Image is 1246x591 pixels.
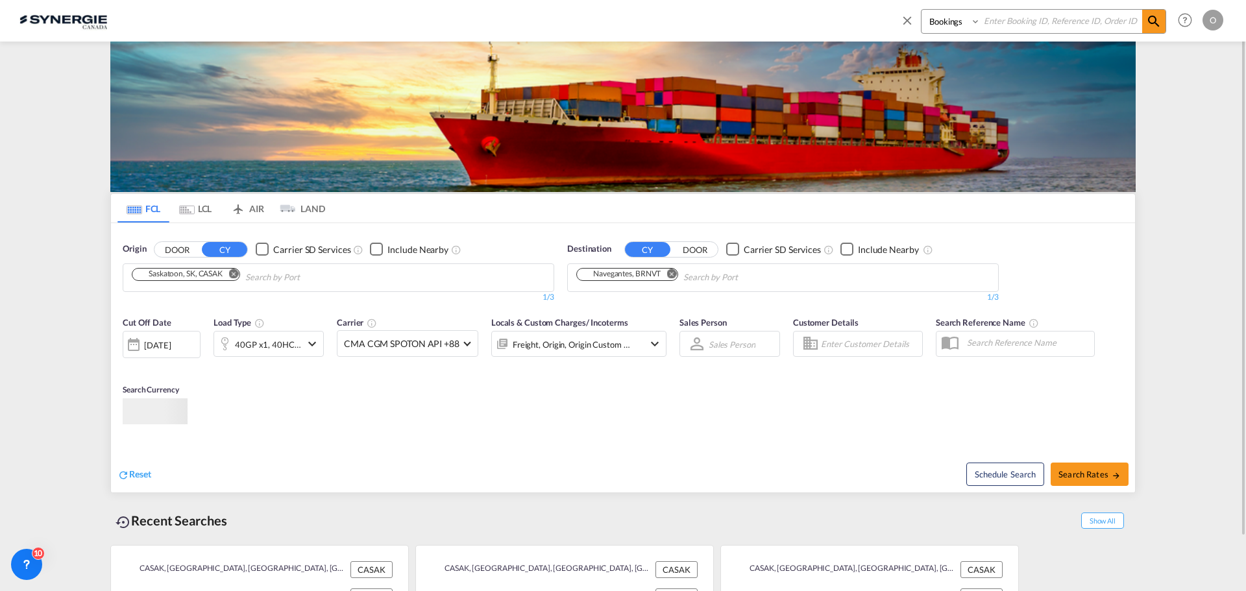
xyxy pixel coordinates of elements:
[123,243,146,256] span: Origin
[123,385,179,394] span: Search Currency
[353,245,363,255] md-icon: Unchecked: Search for CY (Container Yard) services for all selected carriers.Checked : Search for...
[144,339,171,351] div: [DATE]
[683,267,807,288] input: Chips input.
[625,242,670,257] button: CY
[123,292,554,303] div: 1/3
[1146,14,1162,29] md-icon: icon-magnify
[1051,463,1129,486] button: Search Ratesicon-arrow-right
[136,269,225,280] div: Press delete to remove this chip.
[387,243,448,256] div: Include Nearby
[254,318,265,328] md-icon: icon-information-outline
[367,318,377,328] md-icon: The selected Trucker/Carrierwill be displayed in the rate results If the rates are from another f...
[111,223,1135,492] div: OriginDOOR CY Checkbox No InkUnchecked: Search for CY (Container Yard) services for all selected ...
[793,317,859,328] span: Customer Details
[821,334,918,354] input: Enter Customer Details
[169,194,221,223] md-tab-item: LCL
[1058,469,1121,479] span: Search Rates
[1174,9,1196,31] span: Help
[960,561,1003,578] div: CASAK
[737,561,957,578] div: CASAK, Saskatoon, SK, Canada, North America, Americas
[19,6,107,35] img: 1f56c880d42311ef80fc7dca854c8e59.png
[123,331,201,358] div: [DATE]
[1081,513,1124,529] span: Show All
[491,331,666,357] div: Freight Origin Origin Custom Destination Destination Custom Factory Stuffingicon-chevron-down
[304,336,320,352] md-icon: icon-chevron-down
[202,242,247,257] button: CY
[370,243,448,256] md-checkbox: Checkbox No Ink
[672,242,718,257] button: DOOR
[110,42,1136,192] img: LCL+%26+FCL+BACKGROUND.png
[1203,10,1223,30] div: O
[647,336,663,352] md-icon: icon-chevron-down
[1029,318,1039,328] md-icon: Your search will be saved by the below given name
[574,264,812,288] md-chips-wrap: Chips container. Use arrow keys to select chips.
[581,269,661,280] div: Navegantes, BRNVT
[220,269,239,282] button: Remove
[214,331,324,357] div: 40GP x1 40HC x1icon-chevron-down
[344,337,459,350] span: CMA CGM SPOTON API +88
[123,357,132,374] md-datepicker: Select
[567,243,611,256] span: Destination
[513,335,631,354] div: Freight Origin Origin Custom Destination Destination Custom Factory Stuffing
[117,468,151,482] div: icon-refreshReset
[273,194,325,223] md-tab-item: LAND
[116,514,131,530] md-icon: icon-backup-restore
[960,333,1094,352] input: Search Reference Name
[337,317,377,328] span: Carrier
[567,292,999,303] div: 1/3
[744,243,821,256] div: Carrier SD Services
[936,317,1039,328] span: Search Reference Name
[923,245,933,255] md-icon: Unchecked: Ignores neighbouring ports when fetching rates.Checked : Includes neighbouring ports w...
[214,317,265,328] span: Load Type
[1142,10,1166,33] span: icon-magnify
[966,463,1044,486] button: Note: By default Schedule search will only considerorigin ports, destination ports and cut off da...
[900,9,921,40] span: icon-close
[117,194,325,223] md-pagination-wrapper: Use the left and right arrow keys to navigate between tabs
[127,561,347,578] div: CASAK, Saskatoon, SK, Canada, North America, Americas
[1112,471,1121,480] md-icon: icon-arrow-right
[130,264,374,288] md-chips-wrap: Chips container. Use arrow keys to select chips.
[491,317,628,328] span: Locals & Custom Charges
[154,242,200,257] button: DOOR
[230,201,246,211] md-icon: icon-airplane
[679,317,727,328] span: Sales Person
[117,194,169,223] md-tab-item: FCL
[658,269,678,282] button: Remove
[350,561,393,578] div: CASAK
[110,506,232,535] div: Recent Searches
[900,13,914,27] md-icon: icon-close
[273,243,350,256] div: Carrier SD Services
[840,243,919,256] md-checkbox: Checkbox No Ink
[655,561,698,578] div: CASAK
[451,245,461,255] md-icon: Unchecked: Ignores neighbouring ports when fetching rates.Checked : Includes neighbouring ports w...
[581,269,663,280] div: Press delete to remove this chip.
[981,10,1142,32] input: Enter Booking ID, Reference ID, Order ID
[129,468,151,479] span: Reset
[432,561,652,578] div: CASAK, Saskatoon, SK, Canada, North America, Americas
[586,317,628,328] span: / Incoterms
[707,335,757,354] md-select: Sales Person
[136,269,223,280] div: Saskatoon, SK, CASAK
[123,317,171,328] span: Cut Off Date
[245,267,369,288] input: Chips input.
[117,469,129,481] md-icon: icon-refresh
[726,243,821,256] md-checkbox: Checkbox No Ink
[256,243,350,256] md-checkbox: Checkbox No Ink
[1174,9,1203,32] div: Help
[235,335,301,354] div: 40GP x1 40HC x1
[858,243,919,256] div: Include Nearby
[221,194,273,223] md-tab-item: AIR
[824,245,834,255] md-icon: Unchecked: Search for CY (Container Yard) services for all selected carriers.Checked : Search for...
